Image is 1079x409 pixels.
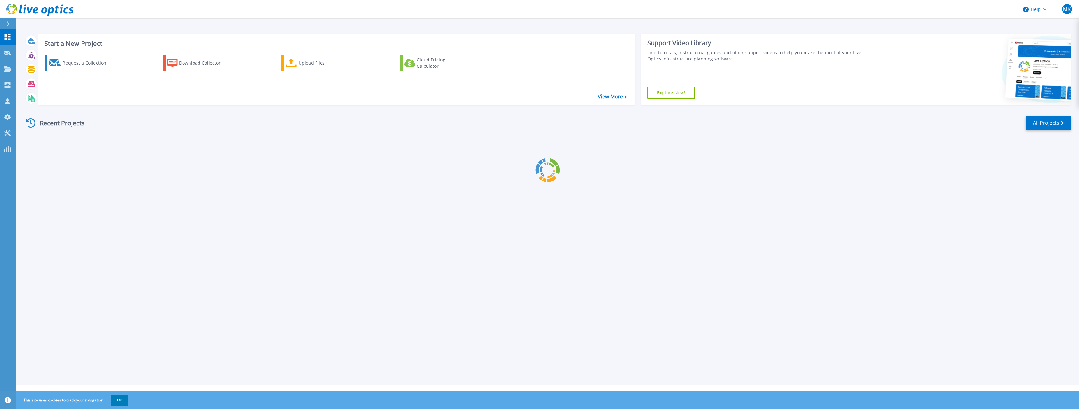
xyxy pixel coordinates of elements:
[417,57,467,69] div: Cloud Pricing Calculator
[111,395,128,406] button: OK
[45,40,627,47] h3: Start a New Project
[281,55,351,71] a: Upload Files
[17,395,128,406] span: This site uses cookies to track your navigation.
[647,87,695,99] a: Explore Now!
[400,55,470,71] a: Cloud Pricing Calculator
[163,55,233,71] a: Download Collector
[1026,116,1071,130] a: All Projects
[598,94,627,100] a: View More
[647,39,872,47] div: Support Video Library
[647,50,872,62] div: Find tutorials, instructional guides and other support videos to help you make the most of your L...
[179,57,229,69] div: Download Collector
[62,57,113,69] div: Request a Collection
[24,115,93,131] div: Recent Projects
[299,57,349,69] div: Upload Files
[1063,7,1071,12] span: MK
[45,55,114,71] a: Request a Collection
